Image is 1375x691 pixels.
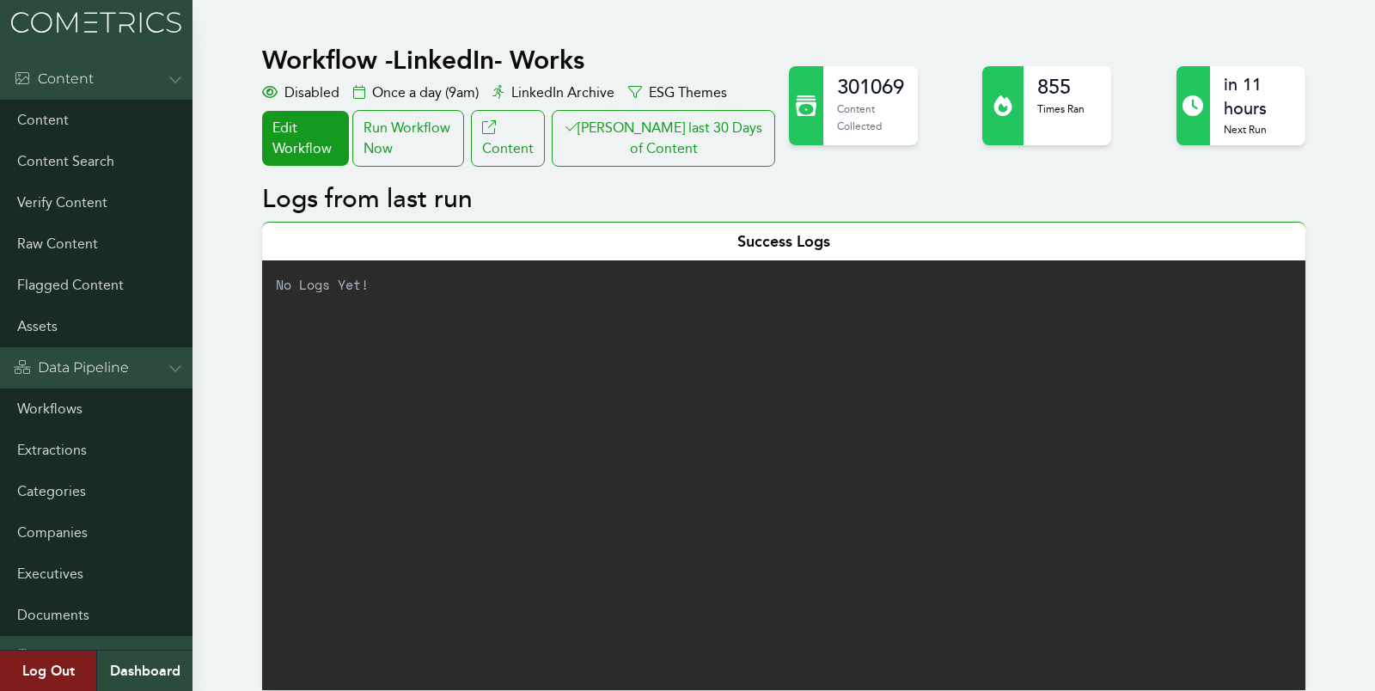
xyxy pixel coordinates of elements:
[1224,73,1291,121] h2: in 11 hours
[14,69,94,89] div: Content
[837,73,904,101] h2: 301069
[552,110,775,167] button: [PERSON_NAME] last 30 Days of Content
[1037,73,1085,101] h2: 855
[352,110,464,167] div: Run Workflow Now
[353,83,479,103] div: Once a day (9am)
[262,45,779,76] h1: Workflow - LinkedIn- Works
[837,101,904,134] p: Content Collected
[14,358,129,378] div: Data Pipeline
[96,651,192,691] a: Dashboard
[262,83,339,103] div: Disabled
[628,83,727,103] div: ESG Themes
[1224,121,1291,138] p: Next Run
[262,222,1305,260] div: Success Logs
[262,111,348,166] a: Edit Workflow
[14,646,84,667] div: Admin
[262,184,1305,215] h2: Logs from last run
[492,83,614,103] div: LinkedIn Archive
[471,110,545,167] a: Content
[262,260,1305,309] p: No Logs Yet!
[1037,101,1085,118] p: Times Ran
